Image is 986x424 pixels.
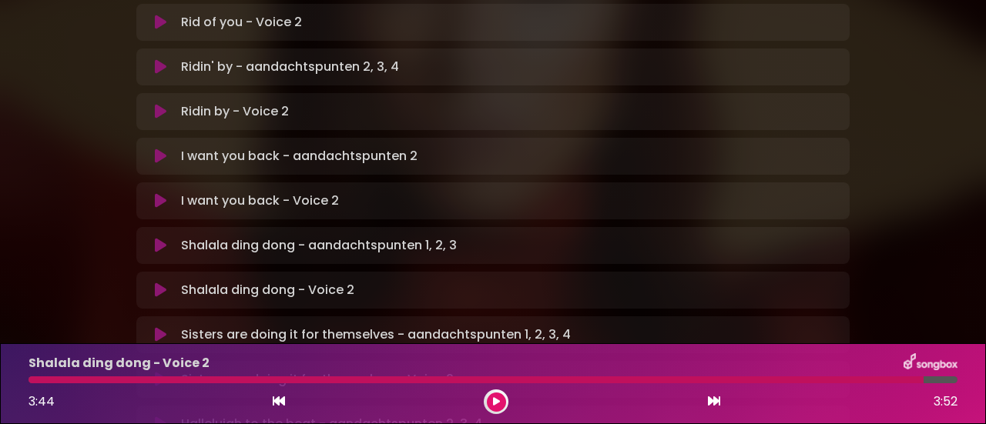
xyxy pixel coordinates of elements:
p: Shalala ding dong - Voice 2 [181,281,354,299]
p: I want you back - aandachtspunten 2 [181,147,418,165]
p: Ridin by - Voice 2 [181,102,289,121]
p: Ridin' by - aandachtspunten 2, 3, 4 [181,58,399,76]
img: songbox-logo-white.png [904,353,957,373]
p: Shalala ding dong - Voice 2 [29,354,210,372]
p: Shalala ding dong - aandachtspunten 1, 2, 3 [181,236,457,255]
p: I want you back - Voice 2 [181,192,339,210]
span: 3:44 [29,392,55,410]
p: Rid of you - Voice 2 [181,13,302,32]
span: 3:52 [934,392,957,411]
p: Sisters are doing it for themselves - aandachtspunten 1, 2, 3, 4 [181,326,571,344]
